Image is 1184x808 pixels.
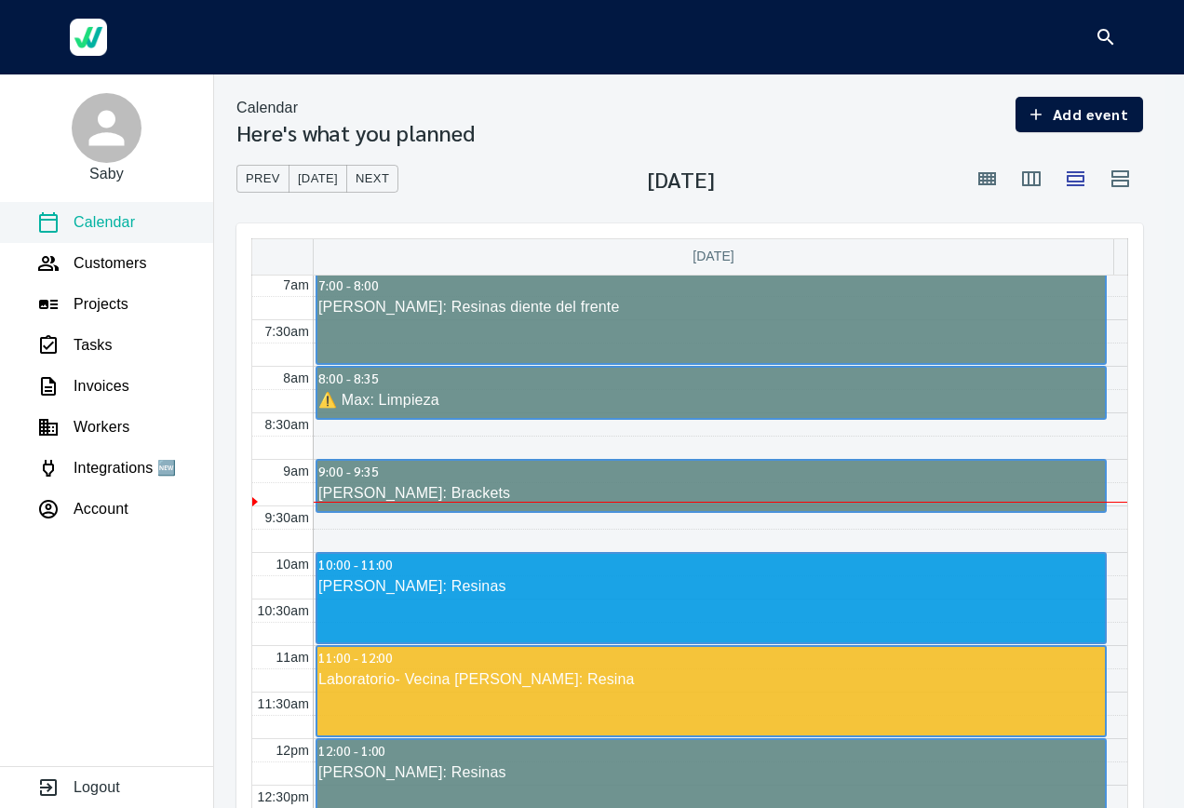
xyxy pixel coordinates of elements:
button: Month [964,156,1009,201]
p: Logout [74,776,120,799]
span: 11:30am [257,696,309,711]
button: [DATE] [289,165,347,194]
span: 9:30am [264,510,309,525]
a: Invoices [37,375,129,397]
span: 7:00 - 8:00 [318,276,378,293]
a: Tasks [37,334,113,357]
span: 12:30pm [257,789,309,804]
span: Prev [246,168,280,190]
a: Integrations 🆕 [37,457,176,479]
a: Account [37,498,128,520]
h3: Here's what you planned [236,119,475,145]
p: Integrations 🆕 [74,457,176,479]
p: Invoices [74,375,129,397]
button: Next [346,165,398,194]
a: Customers [37,252,147,275]
p: Calendar [236,97,298,119]
button: Add event [1016,97,1143,132]
p: Customers [74,252,147,275]
a: Calendar [37,211,135,234]
span: Add event [1030,101,1128,128]
button: Week [1009,156,1054,201]
p: Tasks [74,334,113,357]
p: Account [74,498,128,520]
a: Werkgo Logo [56,9,121,65]
span: 11:00 - 12:00 [318,649,393,666]
div: [PERSON_NAME]: Resinas [317,575,1105,598]
div: [PERSON_NAME]: Resinas [317,761,1105,784]
p: Calendar [74,211,135,234]
a: Projects [37,293,128,316]
div: Laboratorio- Vecina [PERSON_NAME]: Resina [317,668,1105,691]
a: Workers [37,416,129,438]
span: 8:30am [264,417,309,432]
button: Day [1054,156,1098,201]
span: 8:00 - 8:35 [318,370,378,386]
span: 12pm [276,743,309,758]
span: 8am [283,370,309,385]
span: [DATE] [298,168,338,190]
span: 10am [276,557,309,572]
p: Workers [74,416,129,438]
span: 10:30am [257,603,309,618]
button: Agenda [1098,156,1143,201]
div: ⚠️ Max: Limpieza [317,389,1105,411]
span: 9:00 - 9:35 [318,463,378,479]
span: 12:00 - 1:00 [318,742,385,759]
span: 7:30am [264,324,309,339]
span: [DATE] [693,249,734,263]
div: [PERSON_NAME]: Resinas diente del frente [317,296,1105,318]
p: Saby [89,163,124,185]
span: 9am [283,464,309,478]
span: 7am [283,277,309,292]
nav: breadcrumb [236,97,475,119]
div: [PERSON_NAME]: Brackets [317,482,1105,505]
button: Prev [236,165,289,194]
span: 11am [276,650,309,665]
span: Next [356,168,389,190]
img: Werkgo Logo [70,19,107,56]
span: 10:00 - 11:00 [318,556,393,572]
h3: [DATE] [648,166,715,192]
p: Projects [74,293,128,316]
